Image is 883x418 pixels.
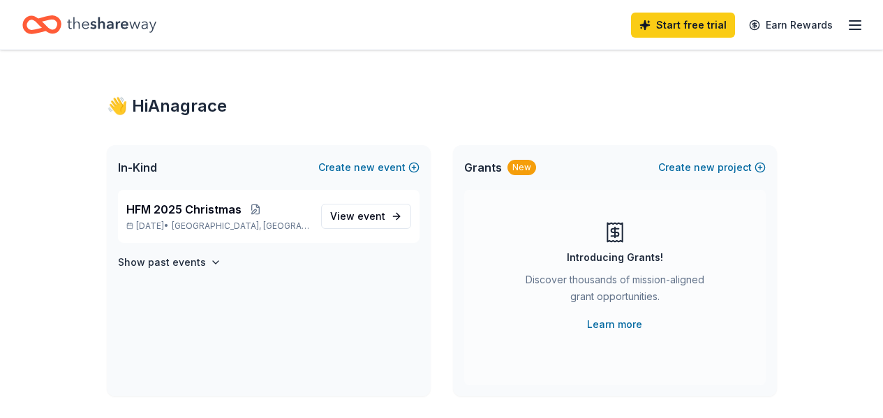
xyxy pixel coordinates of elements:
span: View [330,208,385,225]
a: Home [22,8,156,41]
span: new [354,159,375,176]
a: Start free trial [631,13,735,38]
span: [GEOGRAPHIC_DATA], [GEOGRAPHIC_DATA] [172,221,309,232]
span: Grants [464,159,502,176]
div: Introducing Grants! [567,249,663,266]
a: View event [321,204,411,229]
button: Show past events [118,254,221,271]
a: Earn Rewards [741,13,841,38]
span: In-Kind [118,159,157,176]
a: Learn more [587,316,642,333]
p: [DATE] • [126,221,310,232]
span: HFM 2025 Christmas [126,201,242,218]
div: New [507,160,536,175]
h4: Show past events [118,254,206,271]
span: event [357,210,385,222]
div: 👋 Hi Anagrace [107,95,777,117]
button: Createnewproject [658,159,766,176]
button: Createnewevent [318,159,420,176]
div: Discover thousands of mission-aligned grant opportunities. [520,271,710,311]
span: new [694,159,715,176]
